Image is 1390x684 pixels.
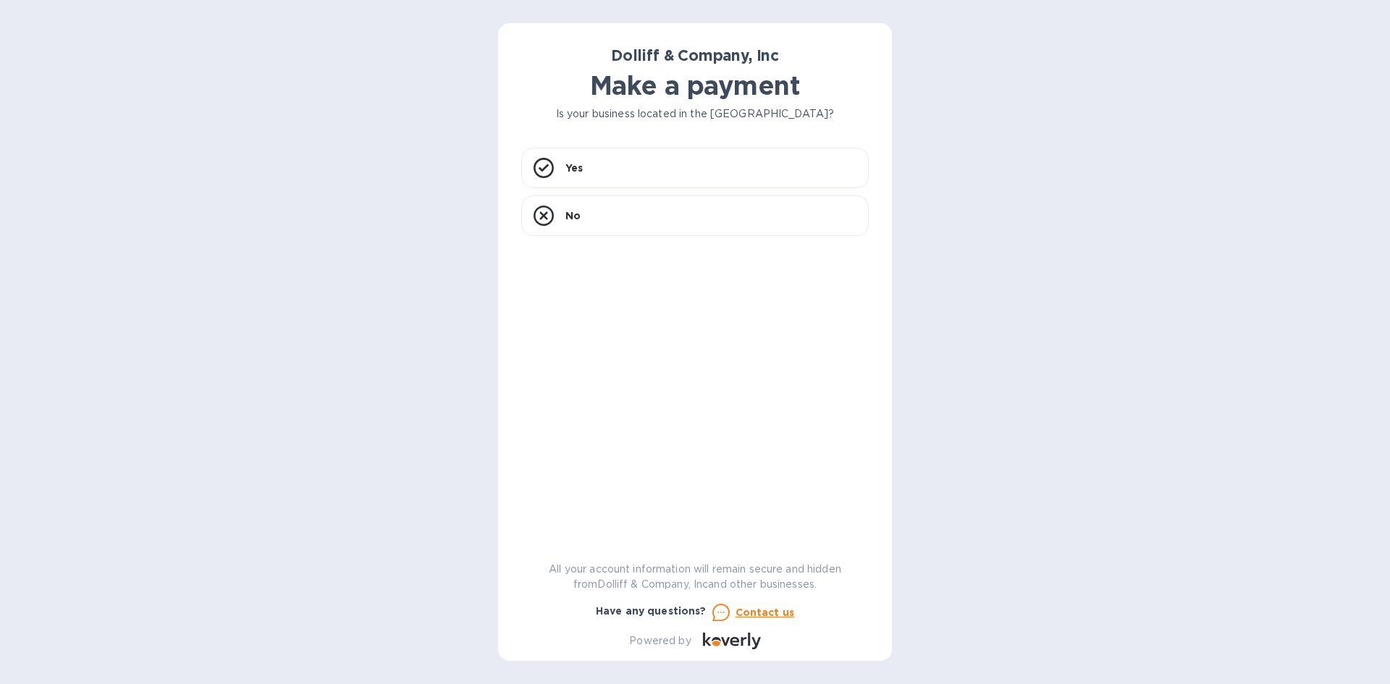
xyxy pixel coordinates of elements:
u: Contact us [736,607,795,618]
p: Powered by [629,633,691,649]
p: Yes [565,161,583,175]
b: Have any questions? [596,605,707,617]
p: Is your business located in the [GEOGRAPHIC_DATA]? [521,106,869,122]
h1: Make a payment [521,70,869,101]
b: Dolliff & Company, Inc [611,46,779,64]
p: All your account information will remain secure and hidden from Dolliff & Company, Inc and other ... [521,562,869,592]
p: No [565,208,581,223]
